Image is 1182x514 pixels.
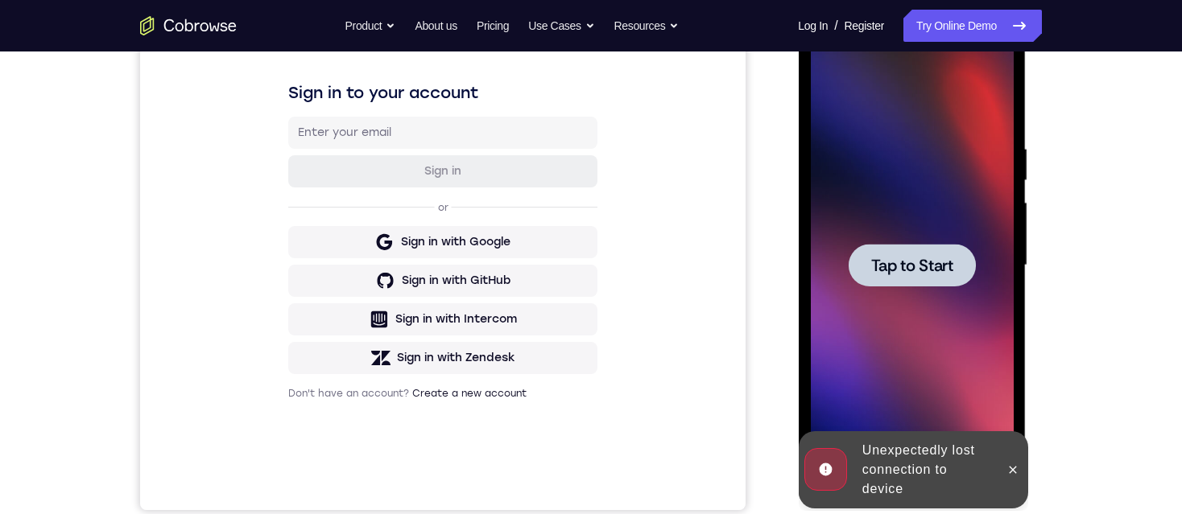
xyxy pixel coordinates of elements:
[148,255,457,287] button: Sign in with Google
[140,16,237,35] a: Go to the home page
[415,10,457,42] a: About us
[903,10,1042,42] a: Try Online Demo
[261,263,370,279] div: Sign in with Google
[148,416,457,429] p: Don't have an account?
[158,154,448,170] input: Enter your email
[57,406,198,477] div: Unexpectedly lost connection to device
[345,10,396,42] button: Product
[148,294,457,326] button: Sign in with GitHub
[257,379,375,395] div: Sign in with Zendesk
[72,229,155,245] span: Tap to Start
[798,10,828,42] a: Log In
[845,10,884,42] a: Register
[148,332,457,364] button: Sign in with Intercom
[50,216,177,258] button: Tap to Start
[148,371,457,403] button: Sign in with Zendesk
[148,184,457,216] button: Sign in
[255,340,377,356] div: Sign in with Intercom
[528,10,594,42] button: Use Cases
[262,302,370,318] div: Sign in with GitHub
[272,417,386,428] a: Create a new account
[148,110,457,133] h1: Sign in to your account
[834,16,837,35] span: /
[295,230,312,243] p: or
[614,10,680,42] button: Resources
[477,10,509,42] a: Pricing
